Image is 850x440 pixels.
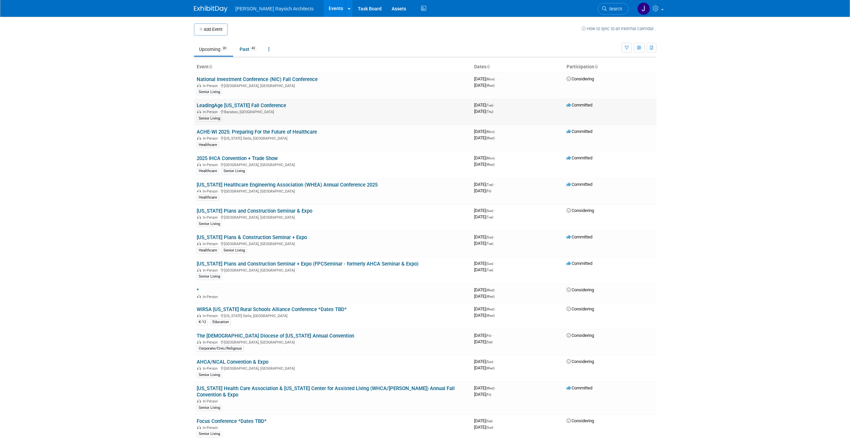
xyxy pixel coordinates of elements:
span: In-Person [203,340,220,345]
span: In-Person [203,399,220,404]
img: In-Person Event [197,110,201,113]
img: ExhibitDay [194,6,227,12]
div: Senior Living [197,431,222,437]
span: [DATE] [474,392,491,397]
span: (Sat) [486,340,493,344]
a: The [DEMOGRAPHIC_DATA] Diocese of [US_STATE] Annual Convention [197,333,354,339]
span: (Wed) [486,84,495,87]
div: Senior Living [221,247,247,253]
span: In-Person [203,110,220,114]
a: [US_STATE] Healthcare Engineering Association (WHEA) Annual Conference 2025 [197,182,378,188]
span: (Wed) [486,136,495,140]
span: [DATE] [474,294,495,299]
span: [DATE] [474,333,493,338]
span: In-Person [203,136,220,141]
span: [DATE] [474,385,497,390]
span: [PERSON_NAME] Raysich Architects [236,6,314,11]
span: [DATE] [474,313,495,318]
span: [DATE] [474,162,495,167]
img: In-Person Event [197,163,201,166]
a: Sort by Event Name [209,64,212,69]
a: Past43 [235,43,262,56]
span: (Mon) [486,77,495,81]
img: In-Person Event [197,268,201,272]
th: Event [194,61,471,73]
div: Healthcare [197,168,219,174]
span: (Sun) [486,262,493,266]
span: [DATE] [474,188,491,193]
span: [DATE] [474,261,495,266]
img: In-Person Event [197,399,201,402]
span: Committed [567,261,592,266]
a: [US_STATE] Health Care Association & [US_STATE] Center for Assisted Living (WHCA/[PERSON_NAME]) A... [197,385,455,398]
span: Committed [567,155,592,160]
div: [GEOGRAPHIC_DATA], [GEOGRAPHIC_DATA] [197,267,469,273]
div: Senior Living [221,168,247,174]
span: Committed [567,234,592,239]
img: In-Person Event [197,136,201,140]
span: Considering [567,418,594,423]
a: ACHE-WI 2025: Preparing For the Future of Healthcare [197,129,317,135]
img: Jenna Hammer [637,2,650,15]
span: (Tue) [486,103,493,107]
span: - [496,155,497,160]
span: In-Person [203,366,220,371]
div: [US_STATE] Dells, [GEOGRAPHIC_DATA] [197,313,469,318]
img: In-Person Event [197,340,201,344]
span: [DATE] [474,102,495,107]
span: [DATE] [474,214,493,219]
span: 20 [221,46,228,51]
a: [US_STATE] Plans and Construction Seminar + Expo (FPCSeminar - formerly AHCA Seminar & Expo) [197,261,418,267]
span: - [494,208,495,213]
span: [DATE] [474,339,493,344]
a: WiRSA [US_STATE] Rural Schools Alliance Conference *Dates TBD* [197,306,347,312]
div: Healthcare [197,195,219,201]
div: Corporate/Civic/Religious [197,346,244,352]
span: [DATE] [474,135,495,140]
span: (Fri) [486,393,491,396]
span: - [492,333,493,338]
span: [DATE] [474,267,493,272]
img: In-Person Event [197,366,201,370]
img: In-Person Event [197,189,201,193]
div: Healthcare [197,142,219,148]
span: Committed [567,385,592,390]
span: (Wed) [486,295,495,298]
span: (Wed) [486,386,495,390]
span: - [496,76,497,81]
span: Considering [567,287,594,292]
span: [DATE] [474,129,497,134]
div: K-12 [197,319,208,325]
span: - [496,129,497,134]
a: Focus Conference *Dates TBD* [197,418,267,424]
span: - [494,418,495,423]
a: How to sync to an external calendar... [582,26,656,31]
th: Participation [564,61,656,73]
span: - [494,261,495,266]
div: [GEOGRAPHIC_DATA], [GEOGRAPHIC_DATA] [197,188,469,194]
div: Senior Living [197,274,222,280]
span: In-Person [203,314,220,318]
a: LeadingAge [US_STATE] Fall Conference [197,102,286,108]
img: In-Person Event [197,426,201,429]
span: (Tue) [486,215,493,219]
th: Dates [471,61,564,73]
button: Add Event [194,23,227,35]
span: In-Person [203,295,220,299]
a: Upcoming20 [194,43,233,56]
div: Healthcare [197,247,219,253]
span: [DATE] [474,234,495,239]
span: (Sun) [486,235,493,239]
span: (Wed) [486,163,495,166]
span: (Wed) [486,307,495,311]
span: - [496,385,497,390]
div: Senior Living [197,405,222,411]
span: In-Person [203,426,220,430]
img: In-Person Event [197,215,201,219]
span: [DATE] [474,365,495,370]
span: [DATE] [474,359,495,364]
span: [DATE] [474,208,495,213]
span: [DATE] [474,109,493,114]
span: - [496,306,497,311]
div: [GEOGRAPHIC_DATA], [GEOGRAPHIC_DATA] [197,339,469,345]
